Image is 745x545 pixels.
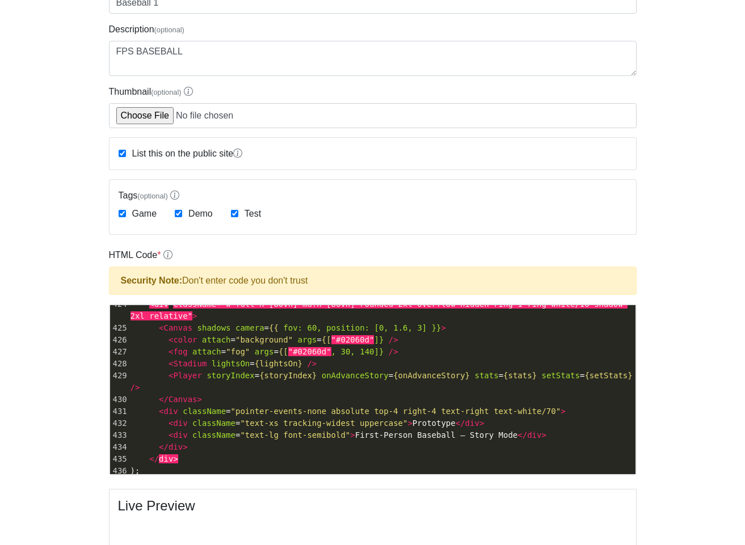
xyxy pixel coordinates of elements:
span: (optional) [137,192,167,200]
span: 1.6, [393,323,413,332]
div: 427 [110,346,128,358]
span: = = [131,335,398,344]
span: /> [131,383,140,392]
label: Demo [186,207,213,221]
span: [0, [374,323,388,332]
span: Canvas [169,395,197,404]
span: div [159,454,173,463]
span: {setStats} [584,371,632,380]
span: Player [173,371,202,380]
span: lightsOn [212,359,250,368]
span: < [169,371,173,380]
span: 60, [307,323,321,332]
span: 3] [417,323,427,332]
strong: Security Note: [121,276,182,285]
span: < [169,419,173,428]
label: List this on the public site [130,147,243,160]
span: attach [202,335,231,344]
div: 425 [110,322,128,334]
span: > [407,419,412,428]
span: > [173,454,178,463]
span: = = = = [131,371,638,392]
span: </ [149,454,159,463]
span: stats [474,371,498,380]
span: </ [159,442,169,451]
span: "text-xs tracking-widest uppercase" [240,419,407,428]
span: position: [326,323,369,332]
span: div [169,442,183,451]
span: > [441,323,446,332]
div: 436 [110,465,128,477]
label: Test [242,207,261,221]
div: Don't enter code you don't trust [109,267,637,295]
div: 426 [110,334,128,346]
span: > [541,430,546,440]
span: div [173,430,187,440]
span: "background" [235,335,293,344]
span: {{ [269,323,279,332]
span: className [192,419,235,428]
span: = Prototype [131,419,485,428]
label: Thumbnail [109,85,193,99]
h4: Live Preview [118,498,628,514]
label: Description [109,23,184,36]
span: setStats [542,371,580,380]
span: args [255,347,274,356]
span: > [197,395,202,404]
span: div [173,419,187,428]
span: "#02060d" [288,347,331,356]
span: /> [389,335,398,344]
span: /> [389,347,398,356]
span: /> [307,359,317,368]
span: {lightsOn} [255,359,302,368]
span: , [331,347,336,356]
span: 140]} [360,347,384,356]
span: storyIndex [207,371,254,380]
span: fov: [283,323,302,332]
div: 430 [110,394,128,405]
span: = [131,323,447,332]
span: {stats} [503,371,537,380]
span: }} [432,323,441,332]
span: className [183,407,226,416]
div: 433 [110,429,128,441]
span: > [192,311,197,320]
div: 435 [110,453,128,465]
span: {storyIndex} [259,371,317,380]
span: ); [131,466,140,475]
span: </ [517,430,527,440]
span: div [465,419,479,428]
span: {[ [279,347,288,356]
span: < [169,335,173,344]
div: 429 [110,370,128,382]
span: "text-lg font-semibold" [240,430,350,440]
span: onAdvanceStory [322,371,389,380]
div: 432 [110,417,128,429]
span: "#02060d" [331,335,374,344]
span: (optional) [154,26,184,34]
span: > [350,430,355,440]
span: "pointer-events-none absolute top-4 right-4 text-right text-white/70" [231,407,561,416]
label: Game [130,207,157,221]
span: div [164,407,178,416]
textarea: FPS BASEBALL [109,41,637,76]
span: 30, [340,347,355,356]
label: Tags [119,189,627,202]
span: > [183,442,187,451]
span: = [131,407,566,416]
div: 428 [110,358,128,370]
div: 431 [110,405,128,417]
span: {[ [322,335,331,344]
span: = [131,359,317,368]
span: fog [173,347,187,356]
span: < [169,359,173,368]
span: shadows [197,323,231,332]
span: = = [131,347,398,356]
span: </ [456,419,465,428]
span: className [192,430,235,440]
span: color [173,335,197,344]
span: args [298,335,317,344]
span: > [479,419,484,428]
span: "fog" [226,347,250,356]
span: = First‑Person Baseball — Story Mode [131,430,546,440]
